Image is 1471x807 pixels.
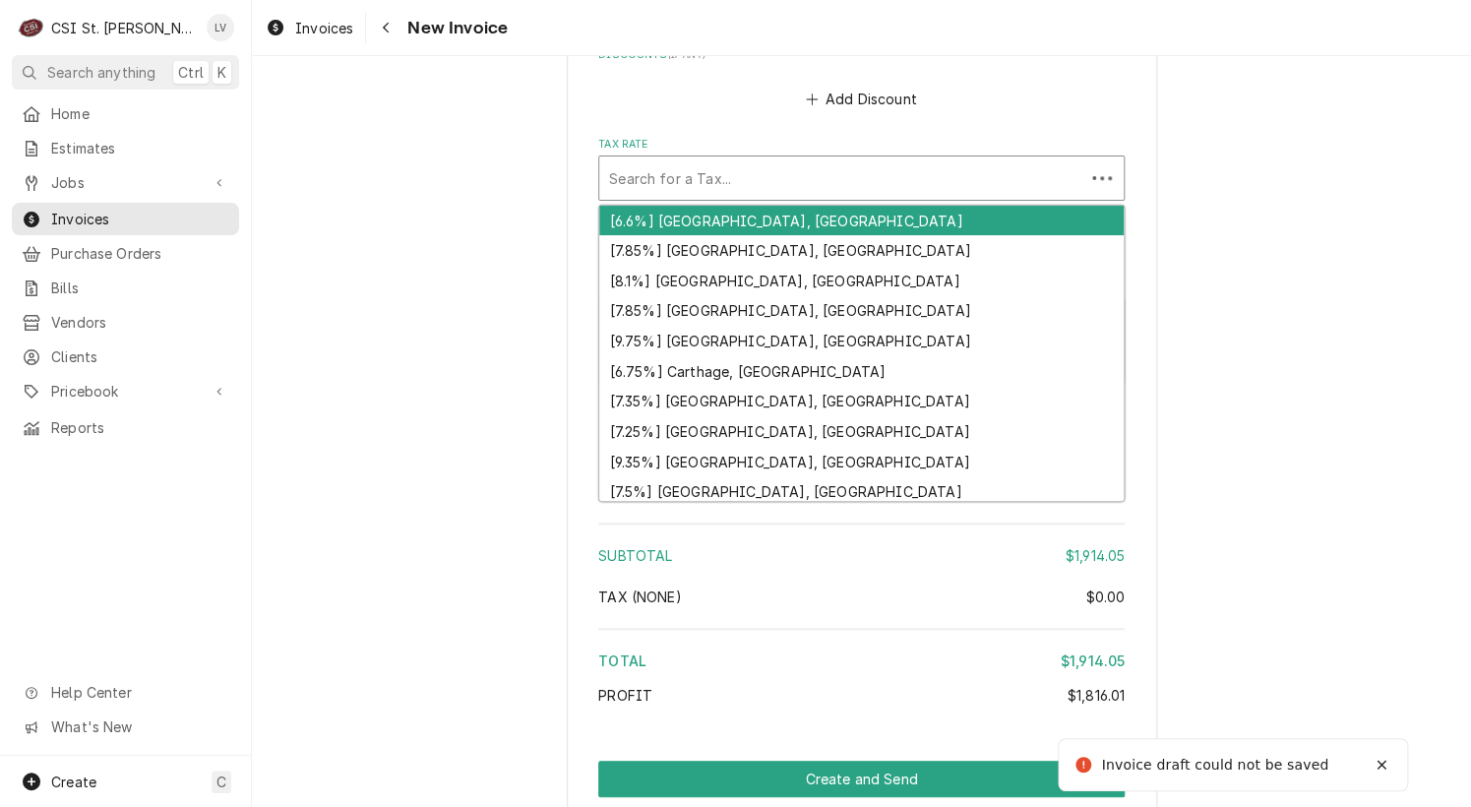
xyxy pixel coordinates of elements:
a: Purchase Orders [12,237,239,270]
span: Search anything [47,62,155,83]
button: Add Discount [803,85,920,112]
a: Bills [12,272,239,304]
div: CSI St. Louis's Avatar [18,14,45,41]
span: Home [51,103,229,124]
span: New Invoice [401,15,508,41]
span: K [217,62,226,83]
a: Go to What's New [12,711,239,743]
span: Vendors [51,312,229,333]
div: Button Group Row [598,761,1125,797]
div: Tax Rate [598,137,1125,246]
span: Help Center [51,682,227,703]
button: Create and Send [598,761,1125,797]
div: [8.1%] [GEOGRAPHIC_DATA], [GEOGRAPHIC_DATA] [599,266,1124,296]
div: Profit [598,685,1125,706]
div: [7.85%] [GEOGRAPHIC_DATA], [GEOGRAPHIC_DATA] [599,296,1124,327]
div: $0.00 [1085,587,1125,607]
span: Estimates [51,138,229,158]
span: Bills [51,278,229,298]
div: Invoice draft could not be saved [1101,755,1331,776]
span: C [216,772,226,792]
span: Profit [598,687,652,704]
a: Reports [12,411,239,444]
span: Clients [51,346,229,367]
div: Field Errors [598,201,1125,231]
span: Ctrl [178,62,204,83]
span: What's New [51,716,227,737]
a: Invoices [258,12,361,44]
div: Amount Summary [598,516,1125,719]
a: Go to Pricebook [12,375,239,407]
div: Lisa Vestal's Avatar [207,14,234,41]
a: Home [12,97,239,130]
div: [7.35%] [GEOGRAPHIC_DATA], [GEOGRAPHIC_DATA] [599,386,1124,416]
div: C [18,14,45,41]
span: Subtotal [598,547,672,564]
span: Total [598,652,646,669]
a: Invoices [12,203,239,235]
div: LV [207,14,234,41]
label: Tax Rate [598,137,1125,153]
button: Navigate back [370,12,401,43]
a: Clients [12,341,239,373]
button: Search anythingCtrlK [12,55,239,90]
div: Tax [598,587,1125,607]
span: Purchase Orders [51,243,229,264]
div: [7.85%] [GEOGRAPHIC_DATA], [GEOGRAPHIC_DATA] [599,235,1124,266]
span: Pricebook [51,381,200,402]
div: [6.6%] [GEOGRAPHIC_DATA], [GEOGRAPHIC_DATA] [599,206,1124,236]
div: CSI St. [PERSON_NAME] [51,18,196,38]
span: Reports [51,417,229,438]
div: [9.75%] [GEOGRAPHIC_DATA], [GEOGRAPHIC_DATA] [599,326,1124,356]
span: Jobs [51,172,200,193]
a: Estimates [12,132,239,164]
span: Invoices [51,209,229,229]
div: $1,914.05 [1061,651,1125,671]
div: [6.75%] Carthage, [GEOGRAPHIC_DATA] [599,356,1124,387]
div: Discounts [598,47,1125,112]
a: Vendors [12,306,239,339]
div: [7.5%] [GEOGRAPHIC_DATA], [GEOGRAPHIC_DATA] [599,476,1124,507]
div: [7.25%] [GEOGRAPHIC_DATA], [GEOGRAPHIC_DATA] [599,416,1124,447]
div: [9.35%] [GEOGRAPHIC_DATA], [GEOGRAPHIC_DATA] [599,447,1124,477]
div: $1,914.05 [1066,545,1125,566]
a: Go to Help Center [12,676,239,709]
span: Create [51,774,96,790]
span: Invoices [295,18,353,38]
span: $1,816.01 [1068,687,1125,704]
a: Go to Jobs [12,166,239,199]
div: Subtotal [598,545,1125,566]
span: Tax ( none ) [598,589,682,605]
div: Total [598,651,1125,671]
